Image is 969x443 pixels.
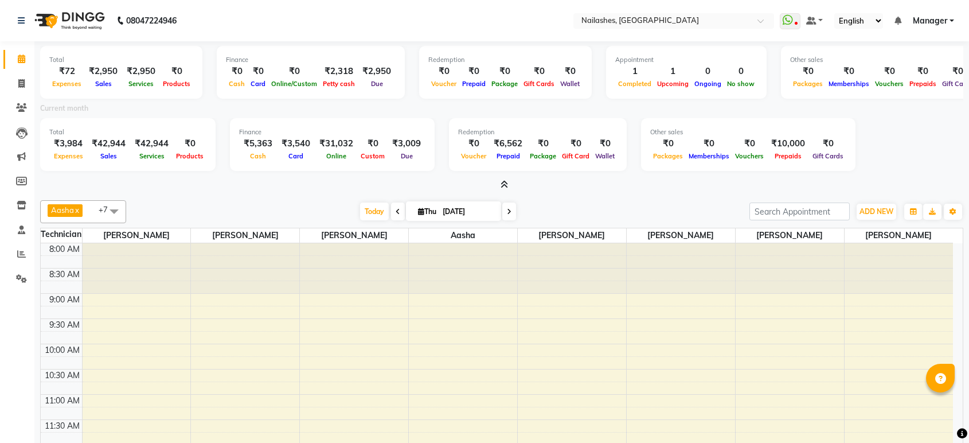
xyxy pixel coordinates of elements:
[559,152,592,160] span: Gift Card
[286,152,306,160] span: Card
[360,203,389,220] span: Today
[527,137,559,150] div: ₹0
[268,65,320,78] div: ₹0
[592,152,618,160] span: Wallet
[489,65,521,78] div: ₹0
[226,65,248,78] div: ₹0
[439,203,497,220] input: 2025-09-04
[320,80,358,88] span: Petty cash
[368,80,386,88] span: Due
[428,65,459,78] div: ₹0
[724,80,757,88] span: No show
[40,103,88,114] label: Current month
[907,65,939,78] div: ₹0
[615,80,654,88] span: Completed
[191,228,299,243] span: [PERSON_NAME]
[130,137,173,150] div: ₹42,944
[732,152,767,160] span: Vouchers
[749,203,850,220] input: Search Appointment
[47,269,82,281] div: 8:30 AM
[458,137,489,150] div: ₹0
[247,152,269,160] span: Cash
[323,152,349,160] span: Online
[489,80,521,88] span: Package
[615,55,757,65] div: Appointment
[136,152,167,160] span: Services
[51,152,86,160] span: Expenses
[557,65,583,78] div: ₹0
[47,243,82,255] div: 8:00 AM
[767,137,810,150] div: ₹10,000
[226,80,248,88] span: Cash
[686,152,732,160] span: Memberships
[49,127,206,137] div: Total
[173,137,206,150] div: ₹0
[239,127,425,137] div: Finance
[358,65,396,78] div: ₹2,950
[627,228,735,243] span: [PERSON_NAME]
[650,127,846,137] div: Other sales
[810,137,846,150] div: ₹0
[872,80,907,88] span: Vouchers
[49,55,193,65] div: Total
[826,65,872,78] div: ₹0
[921,397,958,432] iframe: chat widget
[87,137,130,150] div: ₹42,944
[559,137,592,150] div: ₹0
[126,80,157,88] span: Services
[826,80,872,88] span: Memberships
[99,205,116,214] span: +7
[398,152,416,160] span: Due
[84,65,122,78] div: ₹2,950
[686,137,732,150] div: ₹0
[859,207,893,216] span: ADD NEW
[51,205,74,215] span: Aasha
[428,80,459,88] span: Voucher
[41,228,82,240] div: Technician
[29,5,108,37] img: logo
[268,80,320,88] span: Online/Custom
[872,65,907,78] div: ₹0
[122,65,160,78] div: ₹2,950
[732,137,767,150] div: ₹0
[74,205,79,215] a: x
[790,65,826,78] div: ₹0
[42,370,82,382] div: 10:30 AM
[49,65,84,78] div: ₹72
[691,80,724,88] span: Ongoing
[489,137,527,150] div: ₹6,562
[459,65,489,78] div: ₹0
[521,80,557,88] span: Gift Cards
[650,137,686,150] div: ₹0
[248,80,268,88] span: Card
[358,152,388,160] span: Custom
[358,137,388,150] div: ₹0
[845,228,953,243] span: [PERSON_NAME]
[42,344,82,356] div: 10:00 AM
[494,152,523,160] span: Prepaid
[654,80,691,88] span: Upcoming
[458,152,489,160] span: Voucher
[239,137,277,150] div: ₹5,363
[409,228,517,243] span: Aasha
[42,420,82,432] div: 11:30 AM
[92,80,115,88] span: Sales
[691,65,724,78] div: 0
[126,5,177,37] b: 08047224946
[97,152,120,160] span: Sales
[49,137,87,150] div: ₹3,984
[320,65,358,78] div: ₹2,318
[83,228,191,243] span: [PERSON_NAME]
[518,228,626,243] span: [PERSON_NAME]
[736,228,844,243] span: [PERSON_NAME]
[160,80,193,88] span: Products
[415,207,439,216] span: Thu
[277,137,315,150] div: ₹3,540
[650,152,686,160] span: Packages
[459,80,489,88] span: Prepaid
[428,55,583,65] div: Redemption
[42,395,82,407] div: 11:00 AM
[724,65,757,78] div: 0
[315,137,358,150] div: ₹31,032
[615,65,654,78] div: 1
